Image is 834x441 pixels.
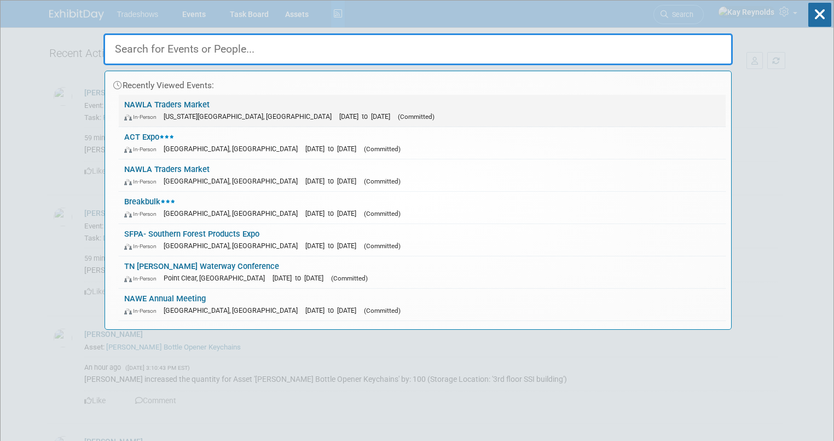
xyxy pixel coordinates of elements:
span: (Committed) [364,210,401,217]
span: [GEOGRAPHIC_DATA], [GEOGRAPHIC_DATA] [164,177,303,185]
span: [DATE] to [DATE] [273,274,329,282]
span: In-Person [124,178,161,185]
div: Recently Viewed Events: [111,71,726,95]
span: [GEOGRAPHIC_DATA], [GEOGRAPHIC_DATA] [164,306,303,314]
a: Breakbulk In-Person [GEOGRAPHIC_DATA], [GEOGRAPHIC_DATA] [DATE] to [DATE] (Committed) [119,192,726,224]
span: (Committed) [364,242,401,250]
a: NAWLA Traders Market In-Person [GEOGRAPHIC_DATA], [GEOGRAPHIC_DATA] [DATE] to [DATE] (Committed) [119,159,726,191]
span: (Committed) [364,177,401,185]
span: [DATE] to [DATE] [305,242,362,250]
span: (Committed) [364,307,401,314]
span: [US_STATE][GEOGRAPHIC_DATA], [GEOGRAPHIC_DATA] [164,112,337,121]
span: [GEOGRAPHIC_DATA], [GEOGRAPHIC_DATA] [164,209,303,217]
a: NAWE Annual Meeting In-Person [GEOGRAPHIC_DATA], [GEOGRAPHIC_DATA] [DATE] to [DATE] (Committed) [119,289,726,320]
input: Search for Events or People... [103,33,733,65]
span: [DATE] to [DATE] [305,209,362,217]
span: In-Person [124,243,161,250]
a: ACT Expo In-Person [GEOGRAPHIC_DATA], [GEOGRAPHIC_DATA] [DATE] to [DATE] (Committed) [119,127,726,159]
a: NAWLA Traders Market In-Person [US_STATE][GEOGRAPHIC_DATA], [GEOGRAPHIC_DATA] [DATE] to [DATE] (C... [119,95,726,127]
span: [GEOGRAPHIC_DATA], [GEOGRAPHIC_DATA] [164,145,303,153]
span: [GEOGRAPHIC_DATA], [GEOGRAPHIC_DATA] [164,242,303,250]
span: In-Person [124,146,161,153]
a: SFPA- Southern Forest Products Expo In-Person [GEOGRAPHIC_DATA], [GEOGRAPHIC_DATA] [DATE] to [DAT... [119,224,726,256]
span: [DATE] to [DATE] [305,145,362,153]
span: (Committed) [398,113,435,121]
span: [DATE] to [DATE] [305,177,362,185]
span: (Committed) [331,274,368,282]
span: [DATE] to [DATE] [305,306,362,314]
span: In-Person [124,113,161,121]
span: In-Person [124,307,161,314]
span: [DATE] to [DATE] [339,112,396,121]
span: (Committed) [364,145,401,153]
a: TN [PERSON_NAME] Waterway Conference In-Person Point Clear, [GEOGRAPHIC_DATA] [DATE] to [DATE] (C... [119,256,726,288]
span: In-Person [124,275,161,282]
span: In-Person [124,210,161,217]
span: Point Clear, [GEOGRAPHIC_DATA] [164,274,270,282]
